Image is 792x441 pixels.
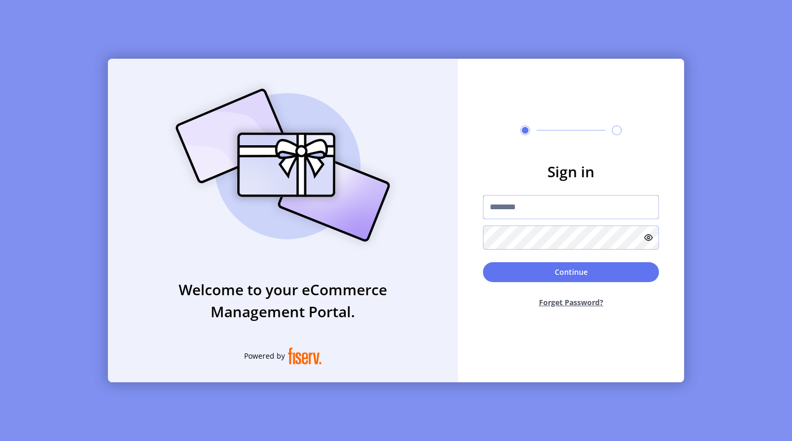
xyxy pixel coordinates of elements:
span: Powered by [244,350,285,361]
h3: Welcome to your eCommerce Management Portal. [108,278,458,322]
button: Forget Password? [483,288,659,316]
img: card_Illustration.svg [160,77,406,253]
h3: Sign in [483,160,659,182]
button: Continue [483,262,659,282]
